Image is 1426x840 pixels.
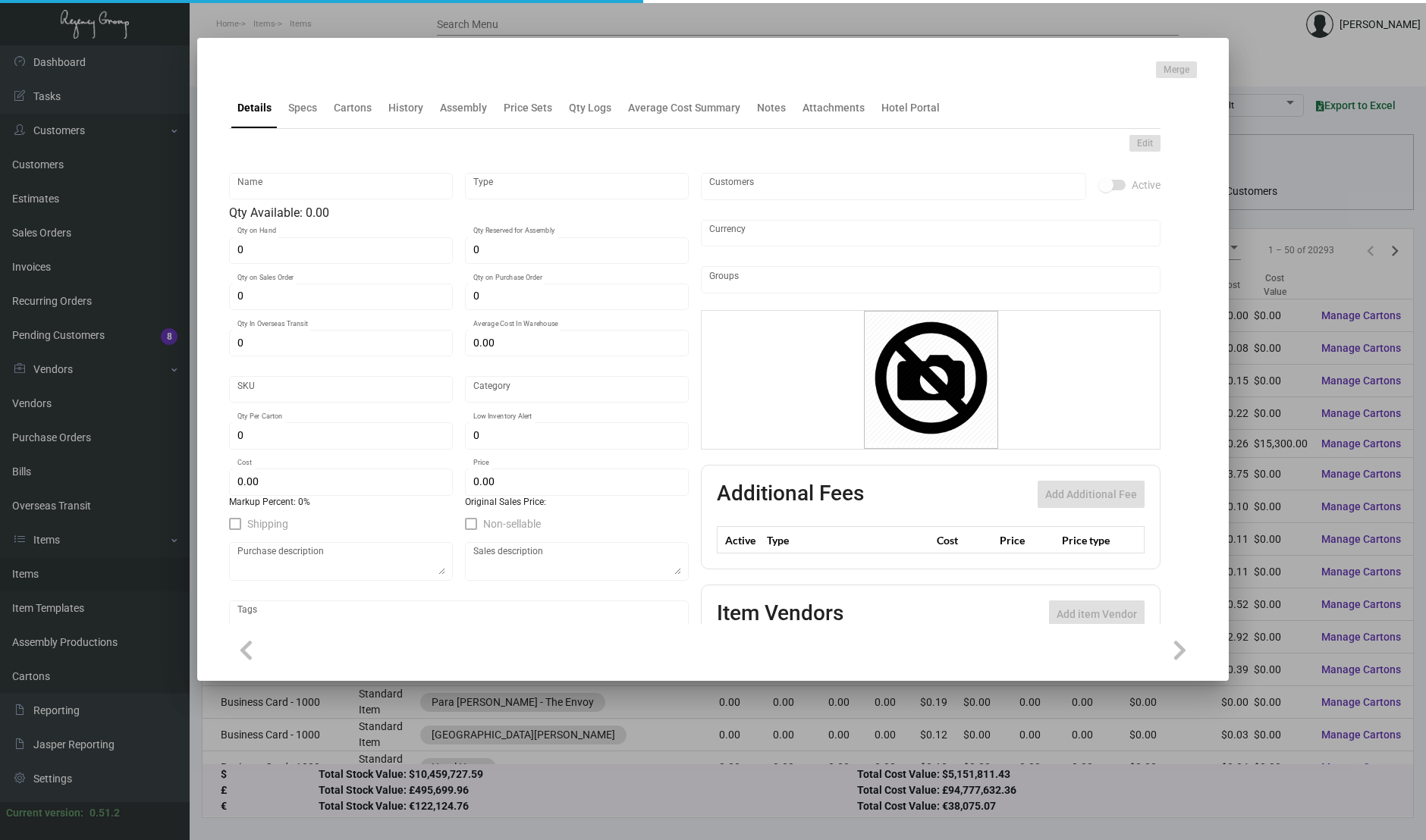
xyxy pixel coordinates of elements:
span: Non-sellable [483,515,541,533]
div: History [388,100,423,116]
h2: Item Vendors [717,600,843,628]
div: Current version: [6,805,83,821]
div: Assembly [440,100,487,116]
div: Qty Available: 0.00 [229,204,689,222]
span: Active [1132,176,1161,194]
div: 0.51.2 [90,805,120,821]
span: Edit [1137,137,1153,150]
span: Merge [1164,64,1189,77]
div: Average Cost Summary [628,100,740,116]
th: Type [763,527,933,553]
input: Add new.. [709,180,1079,193]
span: Add item Vendor [1057,608,1137,620]
div: Qty Logs [569,100,611,116]
h2: Additional Fees [717,481,864,508]
th: Cost [933,527,995,553]
div: Cartons [334,100,372,116]
button: Edit [1129,135,1161,152]
span: Shipping [247,515,288,533]
button: Add item Vendor [1049,600,1145,628]
div: Notes [757,100,786,116]
div: Specs [288,100,317,116]
div: Details [237,100,272,116]
div: Attachments [803,100,865,116]
div: Hotel Portal [881,100,940,116]
button: Merge [1156,61,1197,78]
th: Price [996,527,1058,553]
span: Add Additional Fee [1045,488,1137,500]
th: Price type [1058,527,1126,553]
th: Active [718,527,764,553]
input: Add new.. [709,274,1153,286]
div: Price Sets [504,100,552,116]
button: Add Additional Fee [1038,481,1145,508]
